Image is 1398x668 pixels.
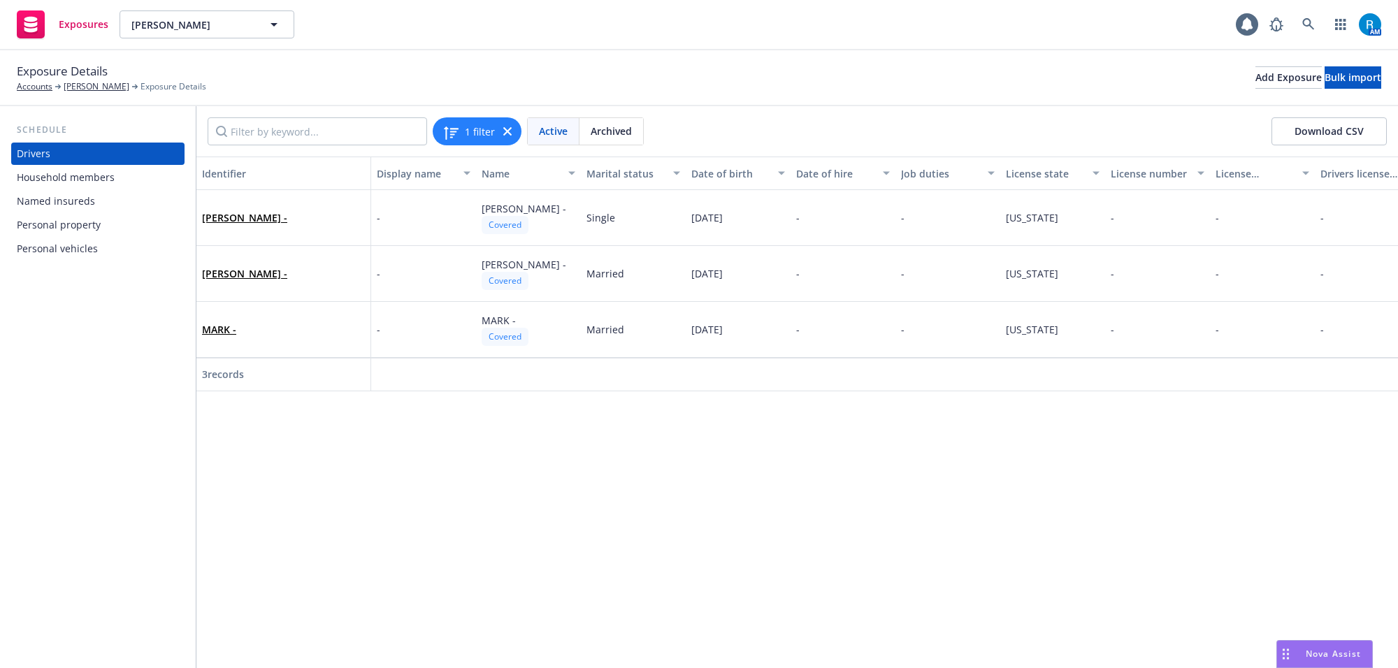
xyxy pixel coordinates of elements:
[482,166,560,181] div: Name
[1320,267,1324,280] span: -
[586,166,665,181] div: Marital status
[131,17,252,32] span: [PERSON_NAME]
[1111,323,1114,336] span: -
[1210,157,1315,190] button: License expiration date
[202,267,287,280] a: [PERSON_NAME] -
[59,19,108,30] span: Exposures
[1111,211,1114,224] span: -
[901,267,905,280] span: -
[482,314,516,327] span: MARK -
[1006,267,1058,280] span: [US_STATE]
[11,190,185,212] a: Named insureds
[17,143,50,165] div: Drivers
[11,143,185,165] a: Drivers
[377,322,380,337] span: -
[895,157,1000,190] button: Job duties
[196,157,371,190] button: Identifier
[202,266,287,281] span: [PERSON_NAME] -
[377,266,380,281] span: -
[1105,157,1210,190] button: License number
[202,322,236,337] span: MARK -
[1320,323,1324,336] span: -
[482,202,566,215] span: [PERSON_NAME] -
[1006,211,1058,224] span: [US_STATE]
[686,157,791,190] button: Date of birth
[1327,10,1355,38] a: Switch app
[691,323,723,336] span: [DATE]
[11,123,185,137] div: Schedule
[581,157,686,190] button: Marital status
[202,211,287,224] a: [PERSON_NAME] -
[1295,10,1323,38] a: Search
[482,328,528,345] div: Covered
[17,190,95,212] div: Named insureds
[1255,67,1322,88] div: Add Exposure
[465,124,495,139] span: 1 filter
[482,272,528,289] div: Covered
[1325,67,1381,88] div: Bulk import
[1306,648,1361,660] span: Nova Assist
[11,5,114,44] a: Exposures
[1111,166,1189,181] div: License number
[140,80,206,93] span: Exposure Details
[1320,211,1324,224] span: -
[377,166,455,181] div: Display name
[371,157,476,190] button: Display name
[1255,66,1322,89] button: Add Exposure
[586,211,615,224] span: Single
[17,62,108,80] span: Exposure Details
[1216,267,1219,280] span: -
[17,80,52,93] a: Accounts
[1277,641,1295,667] div: Drag to move
[691,211,723,224] span: [DATE]
[17,214,101,236] div: Personal property
[1111,267,1114,280] span: -
[691,267,723,280] span: [DATE]
[1216,211,1219,224] span: -
[901,211,905,224] span: -
[791,157,895,190] button: Date of hire
[17,166,115,189] div: Household members
[377,210,380,225] span: -
[202,323,236,336] a: MARK -
[17,238,98,260] div: Personal vehicles
[482,216,528,233] div: Covered
[796,211,800,224] span: -
[1271,117,1387,145] button: Download CSV
[796,166,874,181] div: Date of hire
[1216,323,1219,336] span: -
[796,323,800,336] span: -
[1006,166,1084,181] div: License state
[202,210,287,225] span: [PERSON_NAME] -
[539,124,568,138] span: Active
[591,124,632,138] span: Archived
[691,166,770,181] div: Date of birth
[1262,10,1290,38] a: Report a Bug
[1000,157,1105,190] button: License state
[1325,66,1381,89] button: Bulk import
[796,267,800,280] span: -
[476,157,581,190] button: Name
[11,166,185,189] a: Household members
[901,166,979,181] div: Job duties
[202,368,244,381] span: 3 records
[482,258,566,271] span: [PERSON_NAME] -
[64,80,129,93] a: [PERSON_NAME]
[586,267,624,280] span: Married
[11,214,185,236] a: Personal property
[202,166,365,181] div: Identifier
[586,323,624,336] span: Married
[1359,13,1381,36] img: photo
[901,323,905,336] span: -
[120,10,294,38] button: [PERSON_NAME]
[1216,166,1294,181] div: License expiration date
[1276,640,1373,668] button: Nova Assist
[1006,323,1058,336] span: [US_STATE]
[11,238,185,260] a: Personal vehicles
[208,117,427,145] input: Filter by keyword...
